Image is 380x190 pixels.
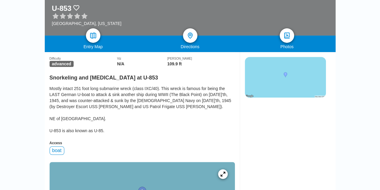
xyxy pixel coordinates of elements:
div: Entry Map [45,44,142,49]
div: Difficulty [50,57,117,60]
img: directions [187,32,194,39]
div: Mostly intact 251 foot long submarine wreck (class IXC/40). This wreck is famous for being the LA... [50,86,235,134]
div: [GEOGRAPHIC_DATA], [US_STATE] [52,21,122,26]
div: Directions [141,44,239,49]
div: Photos [239,44,336,49]
img: map [90,32,97,39]
h2: Snorkeling and [MEDICAL_DATA] at U-853 [50,71,235,81]
a: map [86,28,100,43]
div: boat [50,146,64,155]
span: advanced [50,61,74,67]
div: Access [50,141,235,145]
iframe: Advertisement [245,104,325,179]
img: staticmap [245,57,326,98]
h1: U-853 [52,4,71,13]
div: [PERSON_NAME] [167,57,235,60]
div: 109.9 ft [167,61,235,66]
img: photos [283,32,290,39]
div: N/A [117,61,167,66]
div: Viz [117,57,167,60]
a: photos [280,28,294,43]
